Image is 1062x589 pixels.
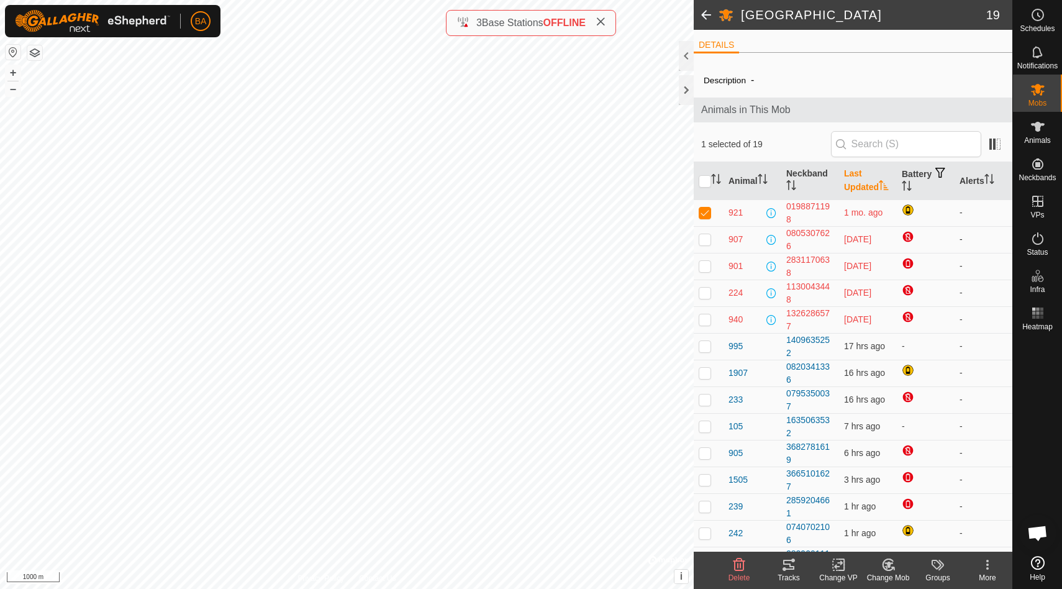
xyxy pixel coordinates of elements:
div: Groups [913,572,963,583]
span: 901 [728,260,743,273]
span: Mobs [1028,99,1046,107]
a: Privacy Policy [297,573,344,584]
span: 2 Oct 2025, 3:18 am [844,421,880,431]
span: 1907 [728,367,748,380]
span: 239 [728,500,743,513]
span: 2 Oct 2025, 4:18 am [844,448,880,458]
span: - [746,70,759,90]
span: VPs [1030,211,1044,219]
div: 3682781619 [786,441,834,467]
td: - [955,520,1012,547]
li: DETAILS [694,39,739,53]
span: 105 [728,420,743,433]
div: Open chat [1019,514,1056,552]
span: 2 Oct 2025, 7:20 am [844,475,880,485]
td: - [897,333,955,360]
td: - [955,360,1012,386]
span: 940 [728,313,743,326]
button: Map Layers [27,45,42,60]
div: 0820341336 [786,360,834,386]
td: - [955,226,1012,253]
p-sorticon: Activate to sort [984,176,994,186]
span: OFFLINE [543,17,586,28]
th: Animal [724,162,781,200]
span: 1 Oct 2025, 5:19 pm [844,341,885,351]
button: Reset Map [6,45,20,60]
span: Animals in This Mob [701,103,1005,117]
th: Neckband [781,162,839,200]
div: Change VP [814,572,863,583]
span: i [680,571,683,582]
td: - [955,306,1012,333]
span: 1 Oct 2025, 6:20 pm [844,395,885,404]
span: Status [1027,249,1048,256]
div: More [963,572,1012,583]
span: 1505 [728,473,748,486]
p-sorticon: Activate to sort [758,176,768,186]
p-sorticon: Activate to sort [711,176,721,186]
span: 1 selected of 19 [701,138,831,151]
label: Description [704,76,746,85]
div: 2829001113 [786,547,834,573]
td: - [955,280,1012,306]
div: Tracks [764,572,814,583]
span: 995 [728,340,743,353]
a: Help [1013,551,1062,586]
span: 10 Aug 2025, 8:13 pm [844,208,883,217]
input: Search (S) [831,131,981,157]
span: Heatmap [1022,323,1053,331]
span: 19 [986,6,1000,24]
span: 907 [728,233,743,246]
div: 3665101627 [786,467,834,493]
span: 1 Oct 2025, 6:19 pm [844,368,885,378]
div: 0198871198 [786,200,834,226]
p-sorticon: Activate to sort [902,183,912,193]
p-sorticon: Activate to sort [879,182,889,192]
span: 3 [476,17,482,28]
span: 20 Sept 2025, 10:19 am [844,234,871,244]
td: - [897,413,955,440]
a: Contact Us [359,573,396,584]
span: Help [1030,573,1045,581]
span: Infra [1030,286,1045,293]
p-sorticon: Activate to sort [786,182,796,192]
span: 905 [728,447,743,460]
td: - [955,547,1012,573]
button: i [674,570,688,583]
td: - [955,413,1012,440]
span: 242 [728,527,743,540]
span: 233 [728,393,743,406]
span: Neckbands [1019,174,1056,181]
span: Notifications [1017,62,1058,70]
span: BA [195,15,207,28]
td: - [955,386,1012,413]
div: 0805307626 [786,227,834,253]
span: Animals [1024,137,1051,144]
div: Change Mob [863,572,913,583]
div: 1130043448 [786,280,834,306]
div: 0740702106 [786,521,834,547]
span: 27 Sept 2025, 3:19 pm [844,261,871,271]
button: – [6,81,20,96]
span: 2 Oct 2025, 9:19 am [844,528,876,538]
div: 1409635252 [786,334,834,360]
td: - [955,493,1012,520]
div: 2859204661 [786,494,834,520]
td: - [955,467,1012,493]
th: Alerts [955,162,1012,200]
span: 2 Oct 2025, 9:18 am [844,501,876,511]
span: 921 [728,206,743,219]
span: Base Stations [482,17,543,28]
img: Gallagher Logo [15,10,170,32]
td: - [955,440,1012,467]
div: 2831170638 [786,253,834,280]
th: Battery [897,162,955,200]
div: 1326286577 [786,307,834,333]
span: 28 Sept 2025, 5:20 pm [844,288,871,298]
div: 1635063532 [786,414,834,440]
span: 1 Oct 2025, 10:20 am [844,314,871,324]
span: Delete [728,573,750,582]
th: Last Updated [839,162,897,200]
td: - [955,253,1012,280]
button: + [6,65,20,80]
